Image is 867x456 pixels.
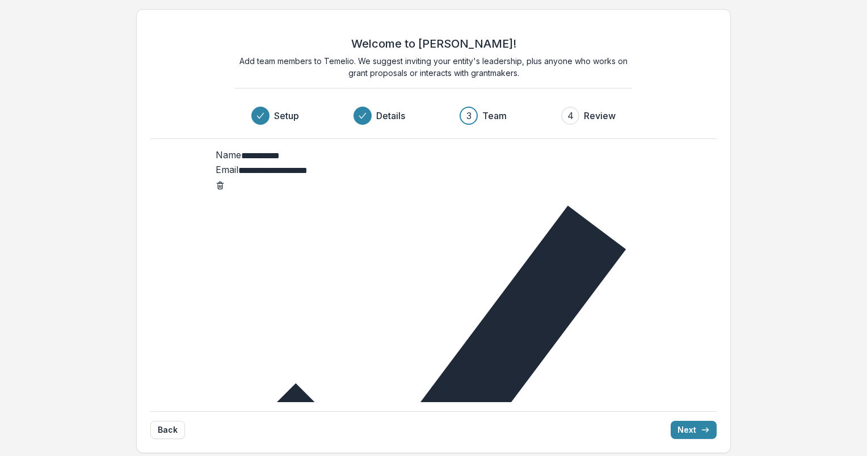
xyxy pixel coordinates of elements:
h3: Setup [274,109,299,123]
label: Email [216,164,238,175]
div: Progress [251,107,616,125]
button: Back [150,421,185,439]
h2: Welcome to [PERSON_NAME]! [351,37,516,50]
div: 4 [567,109,574,123]
p: Add team members to Temelio. We suggest inviting your entity's leadership, plus anyone who works ... [235,55,632,79]
h3: Details [376,109,405,123]
div: 3 [466,109,472,123]
h3: Team [482,109,507,123]
label: Name [216,149,241,161]
h3: Review [584,109,616,123]
button: Remove team member [216,178,225,191]
button: Next [671,421,717,439]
